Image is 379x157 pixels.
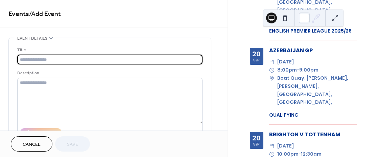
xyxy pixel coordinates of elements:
span: 9:00pm [299,66,318,74]
span: [DATE] [277,58,294,66]
button: Cancel [11,136,52,152]
span: Boat Quay, [PERSON_NAME], [PERSON_NAME], [GEOGRAPHIC_DATA], [GEOGRAPHIC_DATA], [277,74,357,106]
div: ​ [269,142,275,150]
div: ​ [269,66,275,74]
div: BRIGHTON V TOTTENHAM [269,131,357,139]
div: Description [17,70,201,77]
a: Events [8,7,29,21]
div: ​ [269,74,275,82]
div: Title [17,46,201,54]
span: Cancel [23,141,41,148]
span: [DATE] [277,142,294,150]
div: AZERBAIJAN GP [269,46,357,55]
div: Sep [253,143,260,146]
div: 20 [252,51,261,57]
div: Sep [253,59,260,62]
div: ​ [269,58,275,66]
span: - [297,66,299,74]
div: 20 [252,135,261,141]
span: / Add Event [29,7,61,21]
span: 8:00pm [277,66,297,74]
div: QUALIFYING [269,112,357,119]
span: Event details [17,35,47,42]
div: ENGLISH PREMIER LEAGUE 2025/26 [269,27,357,35]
